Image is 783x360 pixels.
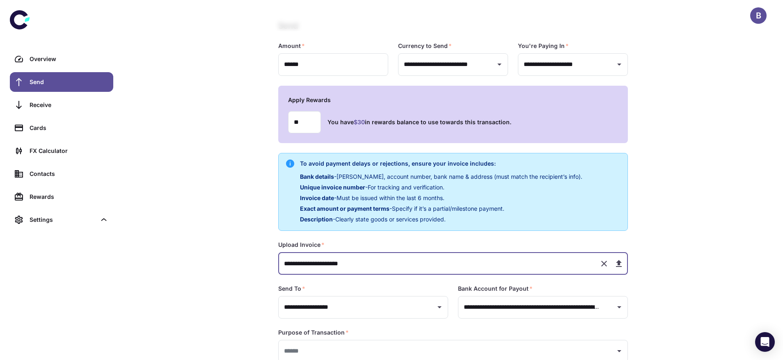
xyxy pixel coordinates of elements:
button: Open [614,345,625,357]
p: - [PERSON_NAME], account number, bank name & address (must match the recipient’s info). [300,172,582,181]
h6: You have in rewards balance to use towards this transaction. [327,118,511,127]
label: Purpose of Transaction [278,328,349,337]
p: - Specify if it’s a partial/milestone payment. [300,204,582,213]
span: Unique invoice number [300,184,365,191]
span: Invoice date [300,194,334,201]
span: Description [300,216,333,223]
label: Send To [278,285,305,293]
a: $30 [354,118,365,125]
div: Open Intercom Messenger [755,332,775,352]
label: You're Paying In [518,42,569,50]
p: - Clearly state goods or services provided. [300,215,582,224]
a: Overview [10,49,113,69]
div: Rewards [30,192,108,201]
h6: To avoid payment delays or rejections, ensure your invoice includes: [300,159,582,168]
div: Contacts [30,169,108,178]
button: Open [434,301,445,313]
label: Amount [278,42,305,50]
div: Overview [30,55,108,64]
button: Open [614,59,625,70]
h6: Apply Rewards [288,96,618,105]
div: Cards [30,123,108,132]
div: Receive [30,100,108,109]
p: - Must be issued within the last 6 months. [300,194,582,203]
div: FX Calculator [30,146,108,155]
p: - For tracking and verification. [300,183,582,192]
a: Send [10,72,113,92]
div: Settings [30,215,96,224]
button: Open [614,301,625,313]
span: Bank details [300,173,334,180]
a: Cards [10,118,113,138]
label: Upload Invoice [278,241,325,249]
button: B [750,7,767,24]
label: Currency to Send [398,42,452,50]
label: Bank Account for Payout [458,285,533,293]
button: Open [494,59,505,70]
span: Exact amount or payment terms [300,205,389,212]
a: Contacts [10,164,113,184]
div: Settings [10,210,113,230]
a: Rewards [10,187,113,207]
a: Receive [10,95,113,115]
a: FX Calculator [10,141,113,161]
div: Send [30,77,108,87]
